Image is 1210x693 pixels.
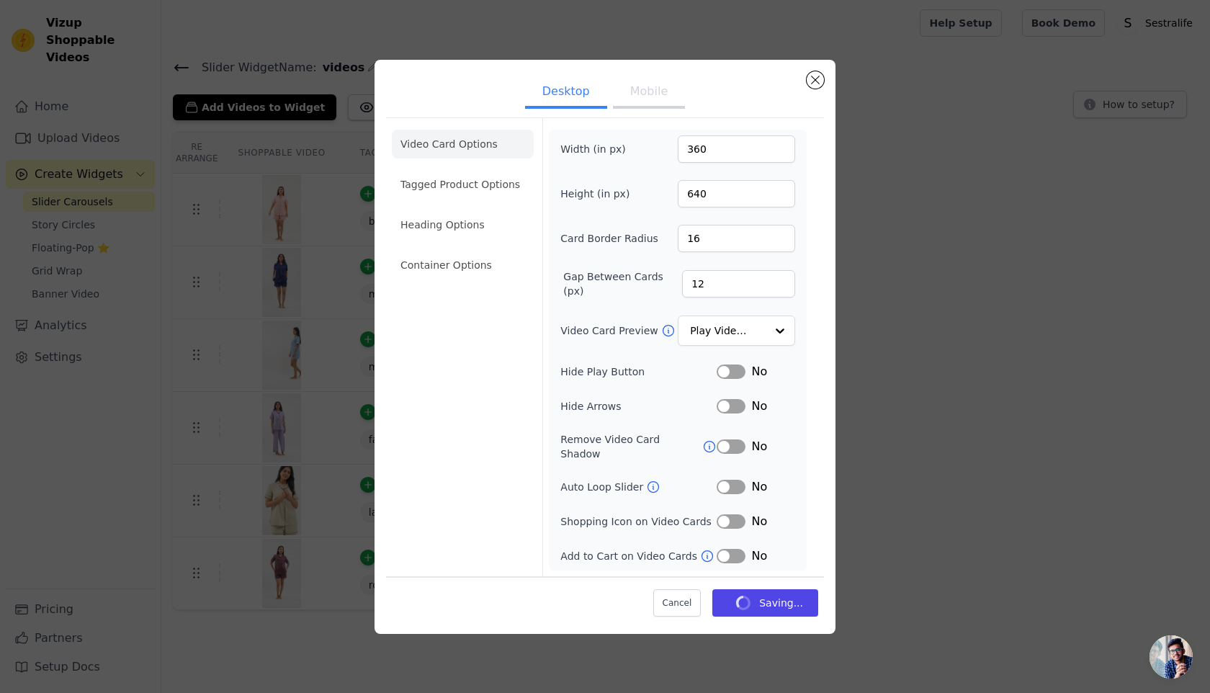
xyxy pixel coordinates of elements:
span: No [751,363,767,380]
li: Container Options [392,251,534,280]
button: Mobile [613,77,685,109]
label: Add to Cart on Video Cards [560,549,700,563]
li: Video Card Options [392,130,534,158]
label: Auto Loop Slider [560,480,646,494]
label: Remove Video Card Shadow [560,432,702,461]
label: Width (in px) [560,142,639,156]
button: Saving... [712,589,818,617]
li: Tagged Product Options [392,170,534,199]
label: Shopping Icon on Video Cards [560,514,717,529]
span: No [751,513,767,530]
button: Close modal [807,71,824,89]
button: Cancel [653,589,702,617]
label: Card Border Radius [560,231,658,246]
span: No [751,398,767,415]
span: No [751,478,767,496]
label: Gap Between Cards (px) [563,269,682,298]
label: Video Card Preview [560,323,660,338]
span: No [751,438,767,455]
li: Heading Options [392,210,534,239]
label: Hide Play Button [560,365,717,379]
button: Desktop [525,77,607,109]
label: Height (in px) [560,187,639,201]
div: Open chat [1149,635,1193,679]
label: Hide Arrows [560,399,717,413]
span: No [751,547,767,565]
